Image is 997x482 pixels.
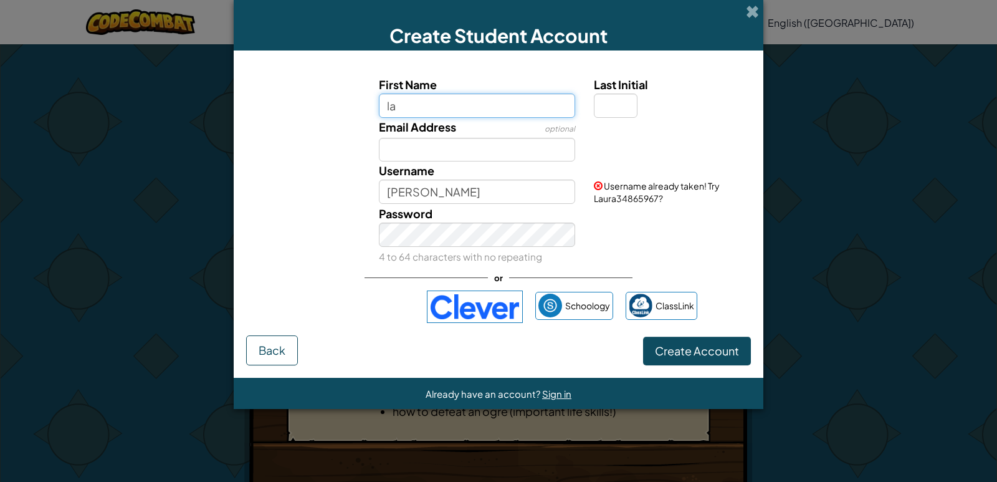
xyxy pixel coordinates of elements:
[629,294,652,317] img: classlink-logo-small.png
[655,344,739,358] span: Create Account
[259,343,285,357] span: Back
[379,120,456,134] span: Email Address
[545,124,575,133] span: optional
[594,180,720,204] span: Username already taken! Try Laura34865967?
[426,388,542,400] span: Already have an account?
[294,293,421,321] iframe: Sign in with Google Button
[379,163,434,178] span: Username
[656,297,694,315] span: ClassLink
[542,388,571,400] a: Sign in
[427,291,523,323] img: clever-logo-blue.png
[565,297,610,315] span: Schoology
[488,269,509,287] span: or
[246,335,298,365] button: Back
[594,77,648,92] span: Last Initial
[379,251,542,263] small: 4 to 64 characters with no repeating
[379,77,437,92] span: First Name
[538,294,562,317] img: schoology.png
[643,337,751,365] button: Create Account
[379,206,432,221] span: Password
[389,24,608,47] span: Create Student Account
